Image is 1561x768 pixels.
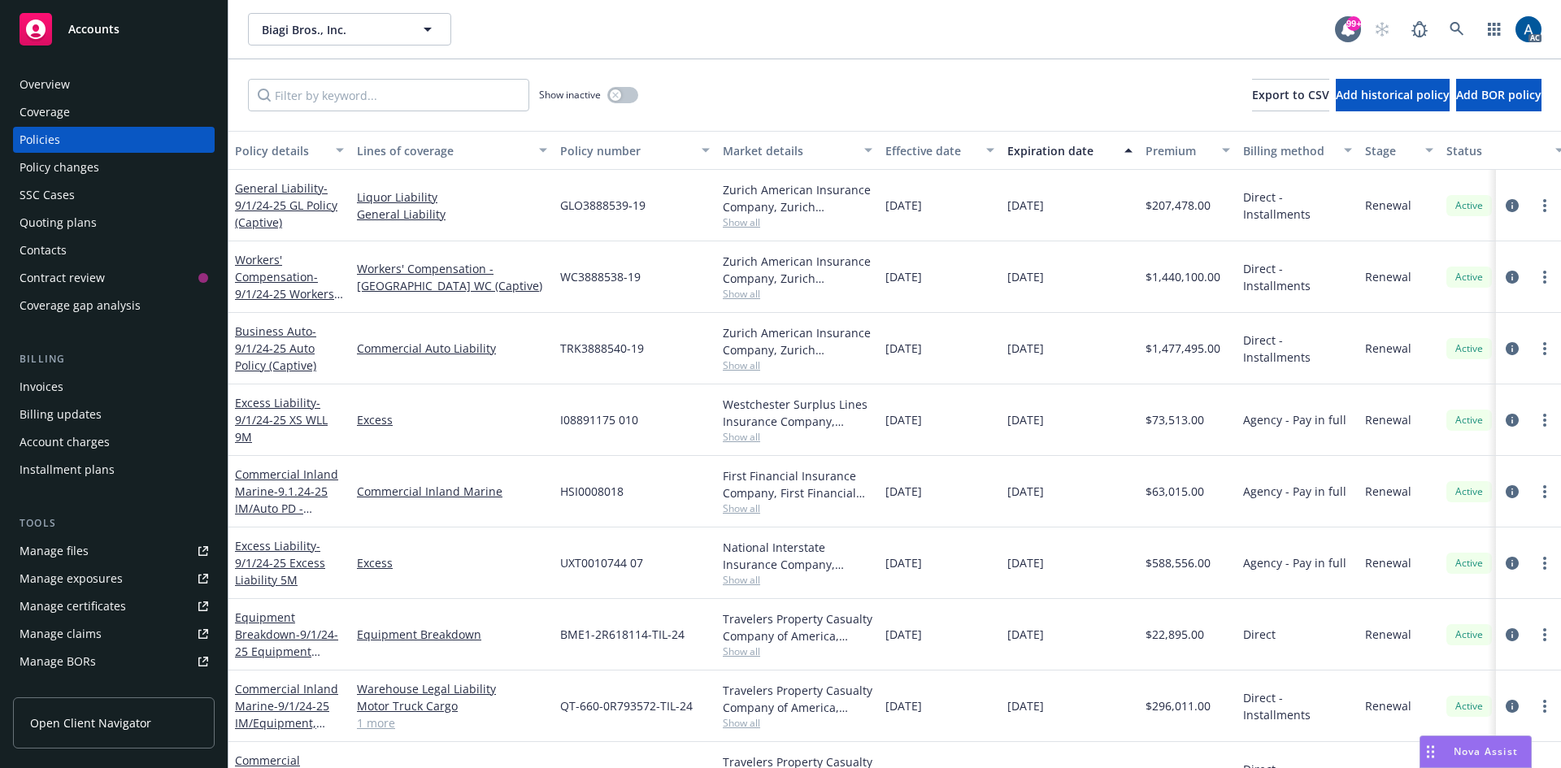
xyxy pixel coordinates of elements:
[13,265,215,291] a: Contract review
[885,142,976,159] div: Effective date
[1365,268,1411,285] span: Renewal
[1454,744,1518,758] span: Nova Assist
[1502,696,1522,716] a: circleInformation
[357,626,547,643] a: Equipment Breakdown
[1478,13,1511,46] a: Switch app
[1365,197,1411,214] span: Renewal
[20,676,143,702] div: Summary of insurance
[1007,268,1044,285] span: [DATE]
[235,252,334,319] a: Workers' Compensation
[20,265,105,291] div: Contract review
[1007,697,1044,714] span: [DATE]
[723,253,872,287] div: Zurich American Insurance Company, Zurich Insurance Group
[235,142,326,159] div: Policy details
[1359,131,1440,170] button: Stage
[723,644,872,658] span: Show all
[1146,483,1204,500] span: $63,015.00
[235,180,337,230] a: General Liability
[885,483,922,500] span: [DATE]
[262,21,402,38] span: Biagi Bros., Inc.
[1365,697,1411,714] span: Renewal
[13,566,215,592] a: Manage exposures
[723,501,872,515] span: Show all
[723,396,872,430] div: Westchester Surplus Lines Insurance Company, Chubb Group, Amwins
[723,287,872,301] span: Show all
[560,626,685,643] span: BME1-2R618114-TIL-24
[723,181,872,215] div: Zurich American Insurance Company, Zurich Insurance Group, Artex risk
[13,72,215,98] a: Overview
[235,484,328,533] span: - 9.1.24-25 IM/Auto PD -Trailers
[13,99,215,125] a: Coverage
[357,697,547,714] a: Motor Truck Cargo
[1007,142,1115,159] div: Expiration date
[13,538,215,564] a: Manage files
[1243,332,1352,366] span: Direct - Installments
[20,374,63,400] div: Invoices
[1366,13,1398,46] a: Start snowing
[13,401,215,427] a: Billing updates
[20,293,141,319] div: Coverage gap analysis
[357,189,547,206] a: Liquor Liability
[723,573,872,587] span: Show all
[879,131,1001,170] button: Effective date
[13,374,215,400] a: Invoices
[1446,142,1546,159] div: Status
[1535,482,1554,501] a: more
[68,23,120,36] span: Accounts
[1146,340,1220,357] span: $1,477,495.00
[1420,735,1532,768] button: Nova Assist
[235,681,338,748] a: Commercial Inland Marine
[357,554,547,571] a: Excess
[357,680,547,697] a: Warehouse Legal Liability
[1243,483,1346,500] span: Agency - Pay in full
[885,697,922,714] span: [DATE]
[1403,13,1436,46] a: Report a Bug
[357,206,547,223] a: General Liability
[1453,413,1485,427] span: Active
[1252,79,1329,111] button: Export to CSV
[1146,197,1211,214] span: $207,478.00
[1365,142,1415,159] div: Stage
[885,197,922,214] span: [DATE]
[13,457,215,483] a: Installment plans
[723,682,872,716] div: Travelers Property Casualty Company of America, Travelers Insurance
[1453,627,1485,642] span: Active
[248,13,451,46] button: Biagi Bros., Inc.
[20,538,89,564] div: Manage files
[885,268,922,285] span: [DATE]
[1243,554,1346,571] span: Agency - Pay in full
[20,566,123,592] div: Manage exposures
[560,340,644,357] span: TRK3888540-19
[1146,268,1220,285] span: $1,440,100.00
[1243,189,1352,223] span: Direct - Installments
[1139,131,1237,170] button: Premium
[723,215,872,229] span: Show all
[723,716,872,730] span: Show all
[13,649,215,675] a: Manage BORs
[1146,142,1212,159] div: Premium
[723,358,872,372] span: Show all
[13,182,215,208] a: SSC Cases
[1453,198,1485,213] span: Active
[1456,87,1541,102] span: Add BOR policy
[560,411,638,428] span: I08891175 010
[1515,16,1541,42] img: photo
[20,210,97,236] div: Quoting plans
[228,131,350,170] button: Policy details
[1502,553,1522,573] a: circleInformation
[357,714,547,731] a: 1 more
[1007,411,1044,428] span: [DATE]
[1420,736,1441,767] div: Drag to move
[1502,339,1522,358] a: circleInformation
[1007,197,1044,214] span: [DATE]
[13,237,215,263] a: Contacts
[357,483,547,500] a: Commercial Inland Marine
[560,483,624,500] span: HSI0008018
[235,466,338,533] a: Commercial Inland Marine
[235,538,325,588] a: Excess Liability
[1502,267,1522,287] a: circleInformation
[560,697,693,714] span: QT-660-0R793572-TIL-24
[1502,482,1522,501] a: circleInformation
[885,626,922,643] span: [DATE]
[357,142,529,159] div: Lines of coverage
